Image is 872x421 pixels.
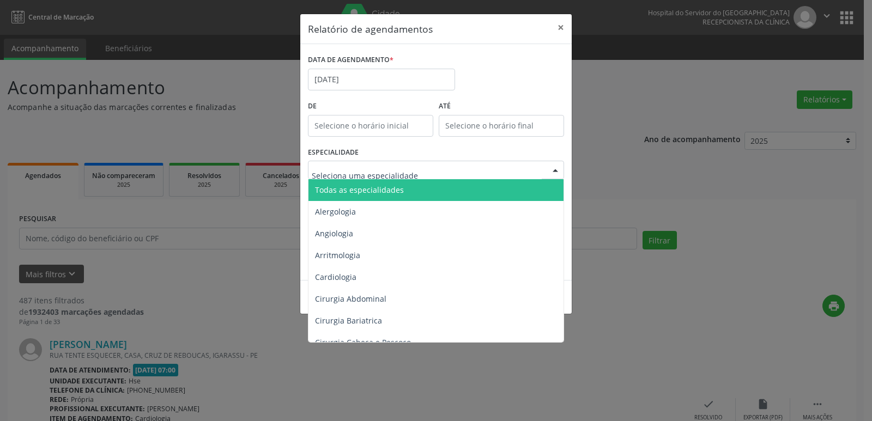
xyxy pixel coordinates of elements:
input: Selecione o horário inicial [308,115,433,137]
span: Alergologia [315,206,356,217]
span: Angiologia [315,228,353,239]
span: Cirurgia Cabeça e Pescoço [315,337,411,347]
input: Selecione o horário final [439,115,564,137]
button: Close [550,14,572,41]
h5: Relatório de agendamentos [308,22,433,36]
span: Cirurgia Bariatrica [315,315,382,326]
span: Todas as especialidades [315,185,404,195]
span: Cardiologia [315,272,356,282]
input: Seleciona uma especialidade [312,164,542,186]
span: Cirurgia Abdominal [315,294,386,304]
label: DATA DE AGENDAMENTO [308,52,393,69]
label: ESPECIALIDADE [308,144,359,161]
label: De [308,98,433,115]
span: Arritmologia [315,250,360,260]
input: Selecione uma data ou intervalo [308,69,455,90]
label: ATÉ [439,98,564,115]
